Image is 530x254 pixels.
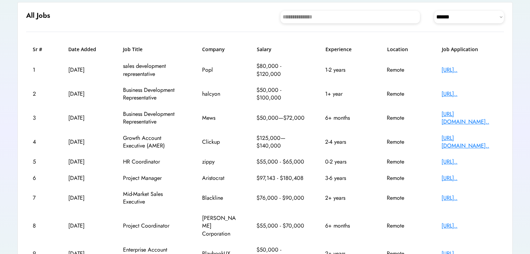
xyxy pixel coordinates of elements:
[256,86,305,102] div: $50,000 - $100,000
[325,222,367,230] div: 6+ months
[441,66,497,74] div: [URL]..
[256,134,305,150] div: $125,000—$140,000
[123,62,182,78] div: sales development representative
[256,222,305,230] div: $55,000 - $70,000
[441,158,497,166] div: [URL]..
[68,158,103,166] div: [DATE]
[387,174,422,182] div: Remote
[202,158,237,166] div: zippy
[123,86,182,102] div: Business Development Representative
[256,158,305,166] div: $55,000 - $65,000
[33,222,48,230] div: 8
[325,90,367,98] div: 1+ year
[325,66,367,74] div: 1-2 years
[123,46,143,53] h6: Job Title
[33,194,48,202] div: 7
[26,11,50,21] h6: All Jobs
[68,66,103,74] div: [DATE]
[387,90,422,98] div: Remote
[33,90,48,98] div: 2
[68,138,103,146] div: [DATE]
[123,158,182,166] div: HR Coordinator
[68,194,103,202] div: [DATE]
[33,158,48,166] div: 5
[325,46,367,53] h6: Experience
[123,134,182,150] div: Growth Account Executive (AMER)
[256,62,305,78] div: $80,000 - $120,000
[202,194,237,202] div: Blackline
[202,114,237,122] div: Mews
[325,114,367,122] div: 6+ months
[33,46,48,53] h6: Sr #
[68,222,103,230] div: [DATE]
[387,158,422,166] div: Remote
[33,174,48,182] div: 6
[387,222,422,230] div: Remote
[441,174,497,182] div: [URL]..
[441,194,497,202] div: [URL]..
[123,222,182,230] div: Project Coordinator
[257,46,306,53] h6: Salary
[202,90,237,98] div: halcyon
[123,190,182,206] div: Mid-Market Sales Executive
[256,194,305,202] div: $76,000 - $90,000
[325,158,367,166] div: 0-2 years
[441,134,497,150] div: [URL][DOMAIN_NAME]..
[68,90,103,98] div: [DATE]
[123,110,182,126] div: Business Development Representative
[441,90,497,98] div: [URL]..
[387,66,422,74] div: Remote
[387,46,422,53] h6: Location
[441,222,497,230] div: [URL]..
[68,46,103,53] h6: Date Added
[33,138,48,146] div: 4
[325,174,367,182] div: 3-6 years
[123,174,182,182] div: Project Manager
[33,114,48,122] div: 3
[256,174,305,182] div: $97,143 - $180,408
[202,138,237,146] div: Clickup
[442,46,498,53] h6: Job Application
[256,114,305,122] div: $50,000—$72,000
[33,66,48,74] div: 1
[387,138,422,146] div: Remote
[387,114,422,122] div: Remote
[202,66,237,74] div: Popl
[68,114,103,122] div: [DATE]
[202,174,237,182] div: Aristocrat
[387,194,422,202] div: Remote
[68,174,103,182] div: [DATE]
[325,194,367,202] div: 2+ years
[441,110,497,126] div: [URL][DOMAIN_NAME]..
[202,46,237,53] h6: Company
[202,214,237,238] div: [PERSON_NAME] Corporation
[325,138,367,146] div: 2-4 years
